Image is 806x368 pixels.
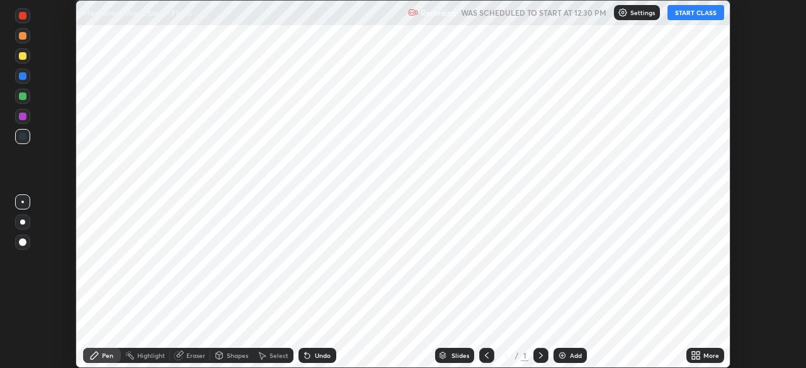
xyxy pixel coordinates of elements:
button: START CLASS [667,5,724,20]
img: add-slide-button [557,350,567,360]
div: More [703,352,719,359]
p: Settings [630,9,655,16]
h5: WAS SCHEDULED TO START AT 12:30 PM [461,7,606,18]
div: Eraser [186,352,205,359]
div: Shapes [227,352,248,359]
div: 1 [521,350,528,361]
div: Slides [451,352,469,359]
div: Highlight [137,352,165,359]
div: Add [570,352,582,359]
p: Mechanical Properties of Fluids [83,8,191,18]
div: Pen [102,352,113,359]
div: 1 [499,352,512,359]
img: class-settings-icons [618,8,628,18]
div: / [514,352,518,359]
div: Undo [315,352,331,359]
img: recording.375f2c34.svg [408,8,418,18]
p: Recording [421,8,456,18]
div: Select [270,352,288,359]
